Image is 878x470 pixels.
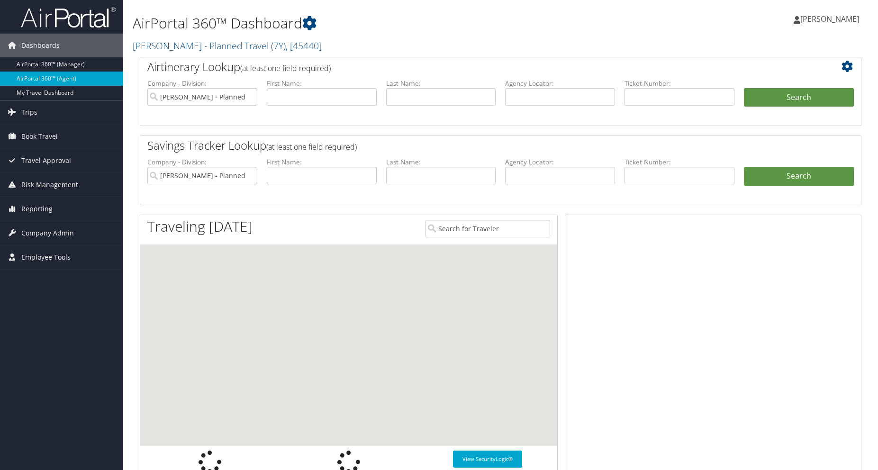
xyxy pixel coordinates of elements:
[21,221,74,245] span: Company Admin
[21,173,78,197] span: Risk Management
[800,14,859,24] span: [PERSON_NAME]
[386,157,496,167] label: Last Name:
[625,157,734,167] label: Ticket Number:
[21,197,53,221] span: Reporting
[505,79,615,88] label: Agency Locator:
[133,39,322,52] a: [PERSON_NAME] - Planned Travel
[286,39,322,52] span: , [ 45440 ]
[744,88,854,107] button: Search
[625,79,734,88] label: Ticket Number:
[21,245,71,269] span: Employee Tools
[21,100,37,124] span: Trips
[425,220,550,237] input: Search for Traveler
[266,142,357,152] span: (at least one field required)
[267,79,377,88] label: First Name:
[21,125,58,148] span: Book Travel
[147,217,253,236] h1: Traveling [DATE]
[744,167,854,186] a: Search
[271,39,286,52] span: ( 7Y )
[267,157,377,167] label: First Name:
[240,63,331,73] span: (at least one field required)
[147,157,257,167] label: Company - Division:
[147,59,794,75] h2: Airtinerary Lookup
[505,157,615,167] label: Agency Locator:
[386,79,496,88] label: Last Name:
[794,5,869,33] a: [PERSON_NAME]
[147,167,257,184] input: search accounts
[147,79,257,88] label: Company - Division:
[21,6,116,28] img: airportal-logo.png
[133,13,623,33] h1: AirPortal 360™ Dashboard
[21,149,71,172] span: Travel Approval
[453,451,522,468] a: View SecurityLogic®
[147,137,794,154] h2: Savings Tracker Lookup
[21,34,60,57] span: Dashboards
